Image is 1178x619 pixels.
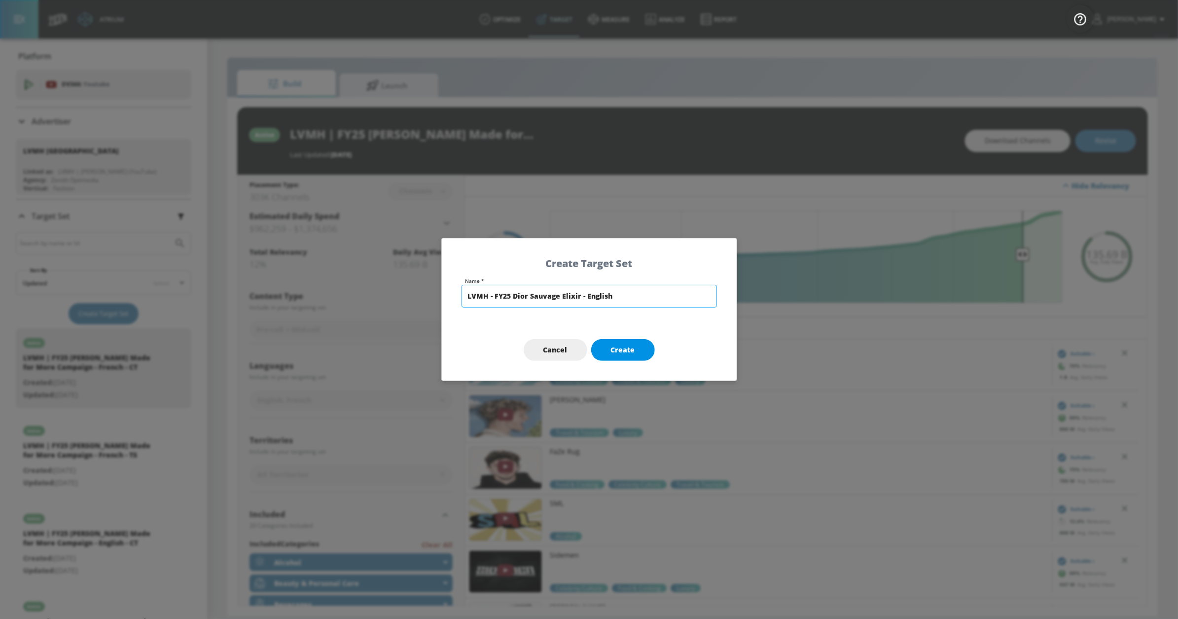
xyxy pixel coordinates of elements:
[1067,5,1094,33] button: Open Resource Center
[591,339,655,361] button: Create
[462,258,717,269] h5: Create Target Set
[543,344,568,356] span: Cancel
[465,278,717,283] label: Name *
[611,344,635,356] span: Create
[524,339,587,361] button: Cancel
